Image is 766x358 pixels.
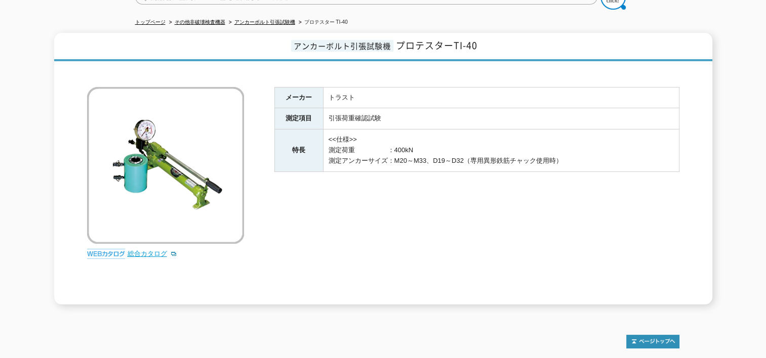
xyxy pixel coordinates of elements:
img: プロテスター TI-40 [87,87,244,244]
span: プロテスターTI-40 [396,38,477,52]
a: アンカーボルト引張試験機 [234,19,295,25]
img: webカタログ [87,249,125,259]
td: トラスト [323,87,679,108]
li: プロテスター TI-40 [297,17,348,28]
a: トップページ [135,19,166,25]
a: その他非破壊検査機器 [175,19,225,25]
th: 特長 [274,129,323,171]
td: 引張荷重確認試験 [323,108,679,129]
span: アンカーボルト引張試験機 [291,40,393,52]
th: 測定項目 [274,108,323,129]
td: <<仕様>> 測定荷重 ：400kN 測定アンカーサイズ：M20～M33、D19～D32（専用異形鉄筋チャック使用時） [323,129,679,171]
th: メーカー [274,87,323,108]
a: 総合カタログ [128,250,177,257]
img: トップページへ [626,335,679,348]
